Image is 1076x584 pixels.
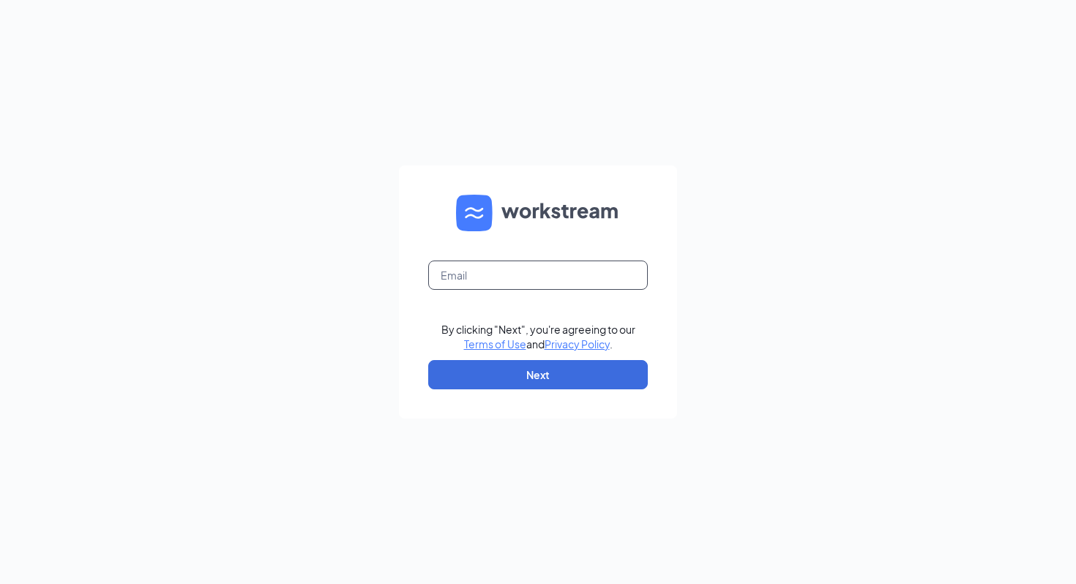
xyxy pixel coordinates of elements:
div: By clicking "Next", you're agreeing to our and . [441,322,635,351]
a: Terms of Use [464,337,526,351]
button: Next [428,360,648,389]
a: Privacy Policy [545,337,610,351]
input: Email [428,261,648,290]
img: WS logo and Workstream text [456,195,620,231]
